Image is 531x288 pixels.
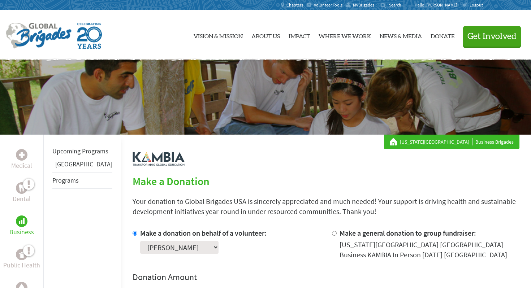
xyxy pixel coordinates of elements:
img: Global Brigades Celebrating 20 Years [77,23,102,49]
a: Where We Work [319,16,371,54]
h2: Make a Donation [133,175,519,188]
a: Donate [431,16,454,54]
div: Business [16,215,27,227]
a: News & Media [380,16,422,54]
input: Search... [389,2,410,8]
li: Panama [52,159,112,172]
p: Medical [11,161,32,171]
a: Vision & Mission [194,16,243,54]
a: [US_STATE][GEOGRAPHIC_DATA] [400,138,472,145]
a: About Us [251,16,280,54]
p: Your donation to Global Brigades USA is sincerely appreciated and much needed! Your support is dr... [133,196,519,217]
li: Upcoming Programs [52,143,112,159]
label: Make a donation on behalf of a volunteer: [140,228,267,237]
img: Medical [19,152,25,158]
p: Hello, [PERSON_NAME]! [415,2,462,8]
a: BusinessBusiness [9,215,34,237]
a: Logout [462,2,483,8]
div: [US_STATE][GEOGRAPHIC_DATA] [GEOGRAPHIC_DATA] Business KAMBIA In Person [DATE] [GEOGRAPHIC_DATA] [340,240,520,260]
div: Business Brigades [390,138,514,145]
label: Make a general donation to group fundraiser: [340,228,476,237]
span: Volunteer Tools [314,2,342,8]
a: Upcoming Programs [52,147,108,155]
a: Programs [52,176,79,184]
li: Programs [52,172,112,189]
span: Get Involved [467,32,517,41]
span: Logout [470,2,483,8]
img: Public Health [19,251,25,258]
a: DentalDental [13,182,31,204]
div: Dental [16,182,27,194]
img: Business [19,218,25,224]
img: Dental [19,184,25,191]
button: Get Involved [463,26,521,47]
h4: Donation Amount [133,271,519,283]
img: logo-kambia.png [133,152,185,166]
p: Business [9,227,34,237]
a: Public HealthPublic Health [3,249,40,270]
span: Chapters [286,2,303,8]
div: Medical [16,149,27,161]
p: Public Health [3,260,40,270]
span: MyBrigades [353,2,374,8]
p: Dental [13,194,31,204]
a: Impact [289,16,310,54]
a: [GEOGRAPHIC_DATA] [55,160,112,168]
img: Global Brigades Logo [6,23,72,49]
div: Public Health [16,249,27,260]
a: MedicalMedical [11,149,32,171]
